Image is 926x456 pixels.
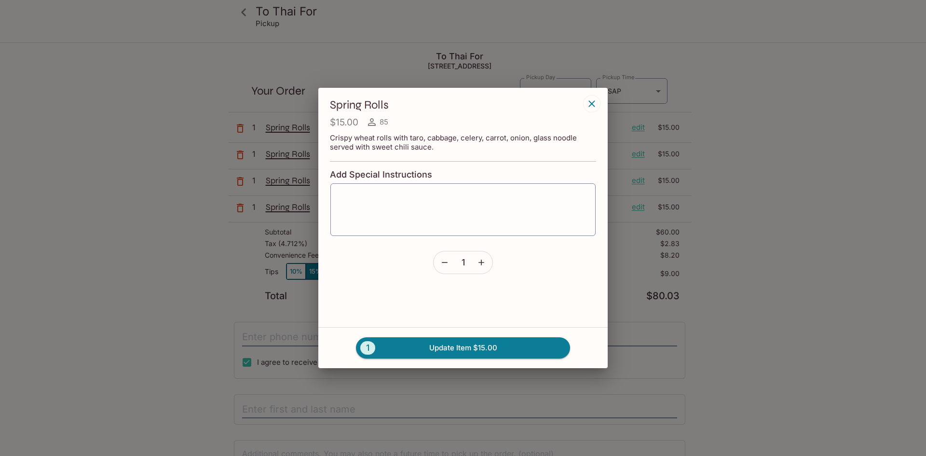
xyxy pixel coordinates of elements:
h3: Spring Rolls [330,97,581,112]
span: 85 [380,117,388,126]
span: 1 [360,341,375,355]
button: 1Update Item $15.00 [356,337,570,359]
h4: $15.00 [330,116,358,128]
span: 1 [462,257,465,268]
p: Crispy wheat rolls with taro, cabbage, celery, carrot, onion, glass noodle served with sweet chil... [330,133,596,152]
h4: Add Special Instructions [330,169,596,180]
